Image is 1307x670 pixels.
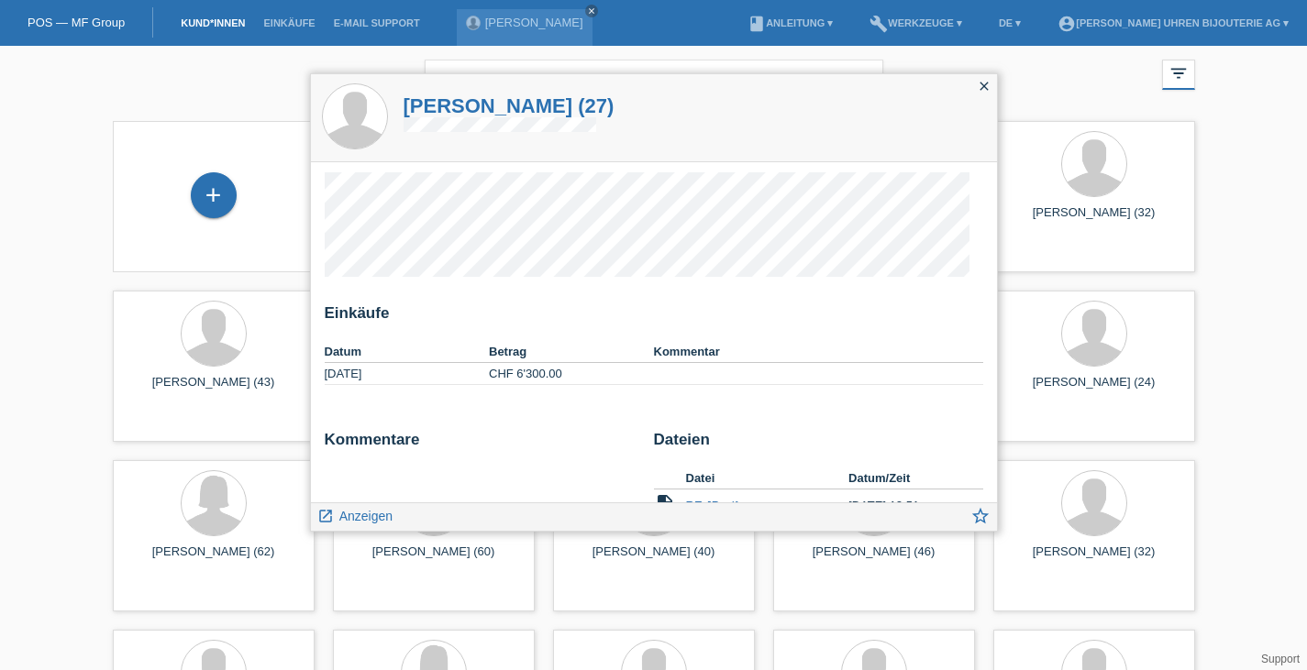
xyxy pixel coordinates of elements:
[325,304,983,332] h2: Einkäufe
[1048,17,1298,28] a: account_circle[PERSON_NAME] Uhren Bijouterie AG ▾
[348,544,520,574] div: [PERSON_NAME] (60)
[654,431,983,458] h2: Dateien
[848,489,957,522] td: [DATE] 12:51
[485,16,583,29] a: [PERSON_NAME]
[325,431,640,458] h2: Kommentare
[172,17,254,28] a: Kund*innen
[192,180,236,211] div: Kund*in hinzufügen
[1261,653,1300,665] a: Support
[654,341,983,363] th: Kommentar
[489,341,654,363] th: Betrag
[317,508,334,524] i: launch
[317,503,393,526] a: launch Anzeigen
[28,16,125,29] a: POS — MF Group
[977,79,991,93] i: close
[568,544,740,574] div: [PERSON_NAME] (40)
[425,60,883,103] input: Suche...
[404,94,615,117] a: [PERSON_NAME] (27)
[654,493,676,515] i: insert_drive_file
[686,467,849,489] th: Datei
[325,341,490,363] th: Datum
[860,17,971,28] a: buildWerkzeuge ▾
[339,509,393,523] span: Anzeigen
[970,506,991,526] i: star_border
[748,15,766,33] i: book
[970,508,991,531] a: star_border
[127,375,300,404] div: [PERSON_NAME] (43)
[990,17,1030,28] a: DE ▾
[1169,63,1189,83] i: filter_list
[686,499,738,512] a: RE JP.pdf
[325,17,429,28] a: E-Mail Support
[127,544,300,574] div: [PERSON_NAME] (62)
[1008,375,1180,404] div: [PERSON_NAME] (24)
[869,15,888,33] i: build
[489,363,654,385] td: CHF 6'300.00
[325,363,490,385] td: [DATE]
[1008,205,1180,235] div: [PERSON_NAME] (32)
[585,5,598,17] a: close
[788,544,960,574] div: [PERSON_NAME] (46)
[1008,544,1180,574] div: [PERSON_NAME] (32)
[254,17,324,28] a: Einkäufe
[738,17,842,28] a: bookAnleitung ▾
[848,467,957,489] th: Datum/Zeit
[1058,15,1076,33] i: account_circle
[587,6,596,16] i: close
